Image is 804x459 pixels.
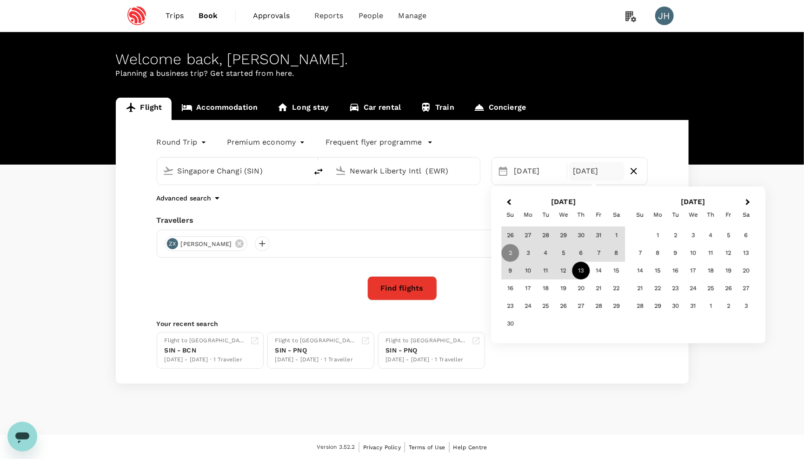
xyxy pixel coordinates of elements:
[655,7,674,25] div: JH
[363,442,401,452] a: Privacy Policy
[511,162,565,180] div: [DATE]
[301,170,303,172] button: Open
[519,297,537,315] div: Choose Monday, November 24th, 2025
[166,10,184,21] span: Trips
[317,443,355,452] span: Version 3.52.2
[350,164,460,178] input: Going to
[608,226,625,244] div: Choose Saturday, November 1st, 2025
[684,226,702,244] div: Choose Wednesday, December 3rd, 2025
[157,135,209,150] div: Round Trip
[738,244,755,262] div: Choose Saturday, December 13th, 2025
[363,444,401,451] span: Privacy Policy
[314,10,344,21] span: Reports
[167,238,178,249] div: ZX
[631,206,649,224] div: Sunday
[275,346,357,355] div: SIN - PNQ
[326,137,433,148] button: Frequent flyer programme
[720,297,738,315] div: Choose Friday, January 2nd, 2026
[453,442,487,452] a: Help Centre
[411,98,464,120] a: Train
[667,226,684,244] div: Choose Tuesday, December 2nd, 2025
[649,226,667,244] div: Choose Monday, December 1st, 2025
[590,262,608,279] div: Choose Friday, November 14th, 2025
[738,206,755,224] div: Saturday
[738,262,755,279] div: Choose Saturday, December 20th, 2025
[275,355,357,365] div: [DATE] - [DATE] · 1 Traveller
[702,262,720,279] div: Choose Thursday, December 18th, 2025
[572,297,590,315] div: Choose Thursday, November 27th, 2025
[157,193,212,203] p: Advanced search
[590,226,608,244] div: Choose Friday, October 31st, 2025
[649,206,667,224] div: Monday
[738,297,755,315] div: Choose Saturday, January 3rd, 2026
[519,262,537,279] div: Choose Monday, November 10th, 2025
[590,297,608,315] div: Choose Friday, November 28th, 2025
[608,262,625,279] div: Choose Saturday, November 15th, 2025
[720,279,738,297] div: Choose Friday, December 26th, 2025
[409,444,445,451] span: Terms of Use
[165,236,248,251] div: ZX[PERSON_NAME]
[499,198,629,206] h2: [DATE]
[116,51,689,68] div: Welcome back , [PERSON_NAME] .
[165,336,246,346] div: Flight to [GEOGRAPHIC_DATA]
[386,336,468,346] div: Flight to [GEOGRAPHIC_DATA]
[702,206,720,224] div: Thursday
[227,135,307,150] div: Premium economy
[738,279,755,297] div: Choose Saturday, December 27th, 2025
[702,244,720,262] div: Choose Thursday, December 11th, 2025
[608,297,625,315] div: Choose Saturday, November 29th, 2025
[519,206,537,224] div: Monday
[502,226,625,333] div: Month November, 2025
[572,262,590,279] div: Choose Thursday, November 13th, 2025
[649,297,667,315] div: Choose Monday, December 29th, 2025
[684,279,702,297] div: Choose Wednesday, December 24th, 2025
[339,98,411,120] a: Car rental
[631,226,755,315] div: Month December, 2025
[590,206,608,224] div: Friday
[738,226,755,244] div: Choose Saturday, December 6th, 2025
[7,422,37,452] iframe: Button to launch messaging window, conversation in progress
[367,276,437,300] button: Find flights
[572,206,590,224] div: Thursday
[172,98,267,120] a: Accommodation
[501,195,516,210] button: Previous Month
[569,162,624,180] div: [DATE]
[608,206,625,224] div: Saturday
[267,98,339,120] a: Long stay
[555,279,572,297] div: Choose Wednesday, November 19th, 2025
[608,279,625,297] div: Choose Saturday, November 22nd, 2025
[649,279,667,297] div: Choose Monday, December 22nd, 2025
[537,206,555,224] div: Tuesday
[157,193,223,204] button: Advanced search
[720,244,738,262] div: Choose Friday, December 12th, 2025
[116,6,159,26] img: Espressif Systems Singapore Pte Ltd
[519,226,537,244] div: Choose Monday, October 27th, 2025
[537,244,555,262] div: Choose Tuesday, November 4th, 2025
[253,10,299,21] span: Approvals
[649,244,667,262] div: Choose Monday, December 8th, 2025
[502,226,519,244] div: Choose Sunday, October 26th, 2025
[555,297,572,315] div: Choose Wednesday, November 26th, 2025
[386,346,468,355] div: SIN - PNQ
[667,262,684,279] div: Choose Tuesday, December 16th, 2025
[720,206,738,224] div: Friday
[116,98,172,120] a: Flight
[667,297,684,315] div: Choose Tuesday, December 30th, 2025
[631,279,649,297] div: Choose Sunday, December 21st, 2025
[572,226,590,244] div: Choose Thursday, October 30th, 2025
[590,279,608,297] div: Choose Friday, November 21st, 2025
[453,444,487,451] span: Help Centre
[464,98,536,120] a: Concierge
[649,262,667,279] div: Choose Monday, December 15th, 2025
[157,215,648,226] div: Travellers
[684,206,702,224] div: Wednesday
[684,262,702,279] div: Choose Wednesday, December 17th, 2025
[684,244,702,262] div: Choose Wednesday, December 10th, 2025
[631,244,649,262] div: Choose Sunday, December 7th, 2025
[157,319,648,328] p: Your recent search
[555,206,572,224] div: Wednesday
[178,164,288,178] input: Depart from
[720,262,738,279] div: Choose Friday, December 19th, 2025
[502,297,519,315] div: Choose Sunday, November 23rd, 2025
[590,244,608,262] div: Choose Friday, November 7th, 2025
